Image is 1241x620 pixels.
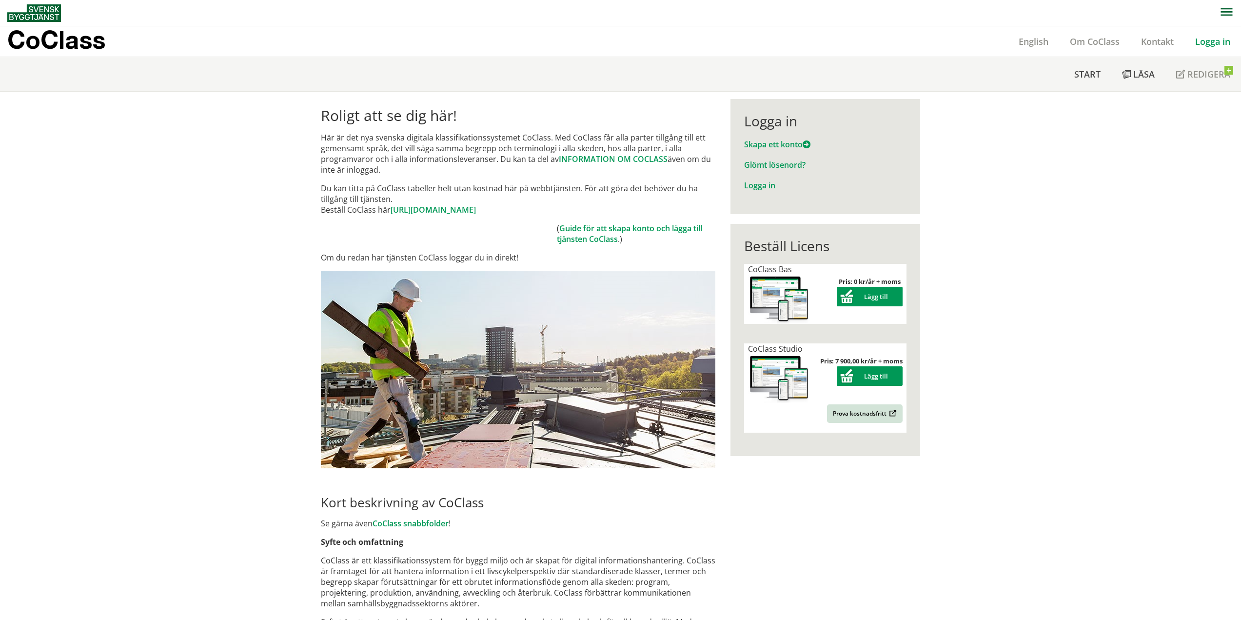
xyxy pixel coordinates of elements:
[820,357,903,365] strong: Pris: 7 900,00 kr/år + moms
[1074,68,1101,80] span: Start
[1130,36,1184,47] a: Kontakt
[7,26,126,57] a: CoClass
[1008,36,1059,47] a: English
[321,271,715,468] img: login.jpg
[887,410,897,417] img: Outbound.png
[744,160,806,170] a: Glömt lösenord?
[1133,68,1155,80] span: Läsa
[744,113,906,129] div: Logga in
[373,518,449,529] a: CoClass snabbfolder
[748,354,810,403] img: coclass-license.jpg
[837,366,903,386] button: Lägg till
[391,204,476,215] a: [URL][DOMAIN_NAME]
[321,555,715,609] p: CoClass är ett klassifikationssystem för byggd miljö och är skapat för digital informationshanter...
[321,495,715,510] h2: Kort beskrivning av CoClass
[744,238,906,254] div: Beställ Licens
[557,223,715,244] td: ( .)
[837,292,903,301] a: Lägg till
[827,404,903,423] a: Prova kostnadsfritt
[1064,57,1111,91] a: Start
[1111,57,1165,91] a: Läsa
[559,154,668,164] a: INFORMATION OM COCLASS
[748,343,803,354] span: CoClass Studio
[557,223,702,244] a: Guide för att skapa konto och lägga till tjänsten CoClass
[748,264,792,275] span: CoClass Bas
[321,107,715,124] h1: Roligt att se dig här!
[321,518,715,529] p: Se gärna även !
[744,180,775,191] a: Logga in
[839,277,901,286] strong: Pris: 0 kr/år + moms
[1184,36,1241,47] a: Logga in
[321,183,715,215] p: Du kan titta på CoClass tabeller helt utan kostnad här på webbtjänsten. För att göra det behöver ...
[744,139,810,150] a: Skapa ett konto
[321,252,715,263] p: Om du redan har tjänsten CoClass loggar du in direkt!
[748,275,810,324] img: coclass-license.jpg
[7,4,61,22] img: Svensk Byggtjänst
[7,34,105,45] p: CoClass
[321,537,403,547] strong: Syfte och omfattning
[837,287,903,306] button: Lägg till
[321,132,715,175] p: Här är det nya svenska digitala klassifikationssystemet CoClass. Med CoClass får alla parter till...
[837,372,903,380] a: Lägg till
[1059,36,1130,47] a: Om CoClass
